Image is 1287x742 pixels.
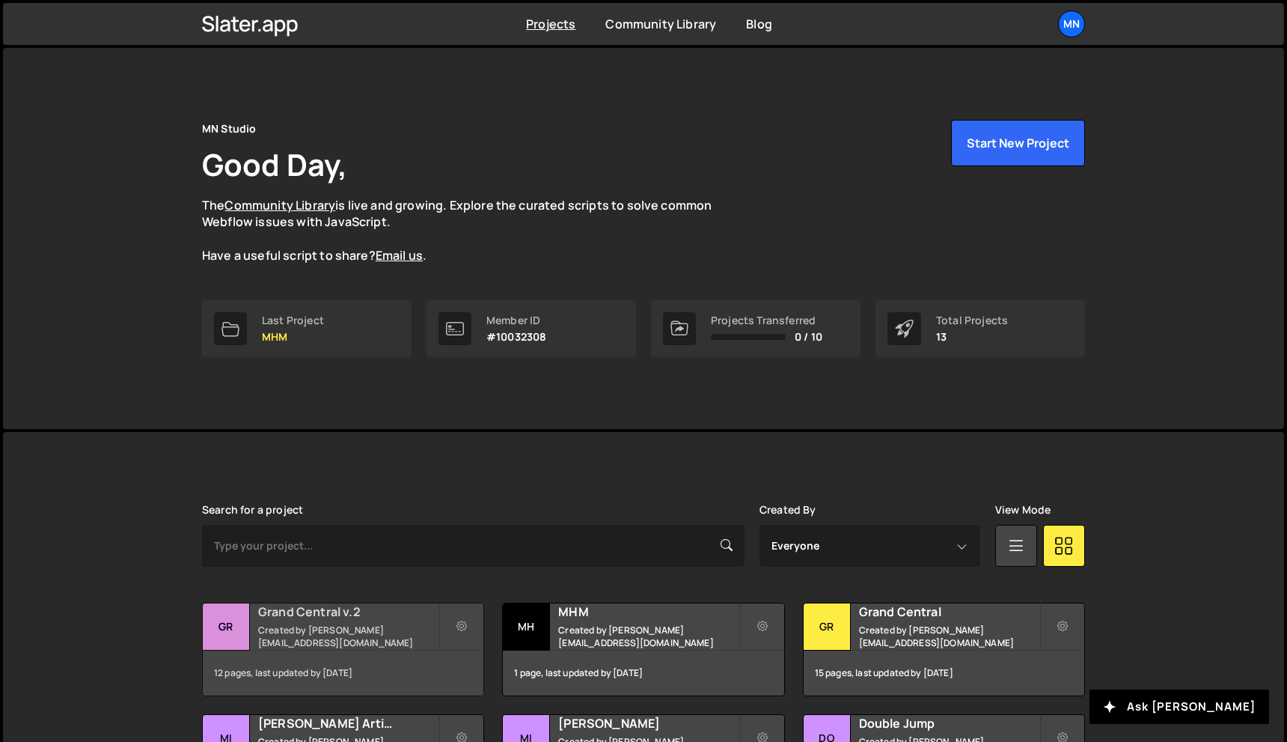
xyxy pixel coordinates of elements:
[503,651,783,696] div: 1 page, last updated by [DATE]
[759,504,816,516] label: Created By
[202,197,741,264] p: The is live and growing. Explore the curated scripts to solve common Webflow issues with JavaScri...
[203,603,250,651] div: Gr
[859,603,1039,620] h2: Grand Central
[859,715,1039,732] h2: Double Jump
[203,651,483,696] div: 12 pages, last updated by [DATE]
[795,331,822,343] span: 0 / 10
[376,247,423,264] a: Email us
[486,331,546,343] p: #10032308
[202,120,256,138] div: MN Studio
[995,504,1051,516] label: View Mode
[258,603,438,620] h2: Grand Central v.2
[711,314,822,326] div: Projects Transferred
[1058,10,1085,37] a: MN
[502,603,784,696] a: MH MHM Created by [PERSON_NAME][EMAIL_ADDRESS][DOMAIN_NAME] 1 page, last updated by [DATE]
[258,624,438,649] small: Created by [PERSON_NAME][EMAIL_ADDRESS][DOMAIN_NAME]
[224,197,335,213] a: Community Library
[258,715,438,732] h2: [PERSON_NAME] Artists
[804,603,851,651] div: Gr
[202,300,412,357] a: Last Project MHM
[262,314,324,326] div: Last Project
[503,603,550,651] div: MH
[859,624,1039,649] small: Created by [PERSON_NAME][EMAIL_ADDRESS][DOMAIN_NAME]
[558,603,739,620] h2: MHM
[558,624,739,649] small: Created by [PERSON_NAME][EMAIL_ADDRESS][DOMAIN_NAME]
[262,331,324,343] p: MHM
[1089,690,1269,724] button: Ask [PERSON_NAME]
[202,144,347,185] h1: Good Day,
[558,715,739,732] h2: [PERSON_NAME]
[936,331,1008,343] p: 13
[746,16,772,32] a: Blog
[202,603,484,696] a: Gr Grand Central v.2 Created by [PERSON_NAME][EMAIL_ADDRESS][DOMAIN_NAME] 12 pages, last updated ...
[804,651,1084,696] div: 15 pages, last updated by [DATE]
[951,120,1085,166] button: Start New Project
[526,16,575,32] a: Projects
[486,314,546,326] div: Member ID
[936,314,1008,326] div: Total Projects
[202,504,303,516] label: Search for a project
[202,525,745,567] input: Type your project...
[803,603,1085,696] a: Gr Grand Central Created by [PERSON_NAME][EMAIL_ADDRESS][DOMAIN_NAME] 15 pages, last updated by [...
[605,16,716,32] a: Community Library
